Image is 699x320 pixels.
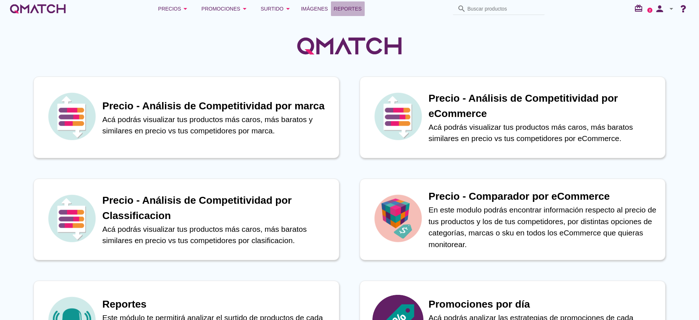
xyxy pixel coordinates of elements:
h1: Reportes [102,297,332,312]
span: Reportes [334,4,362,13]
img: icon [46,91,97,142]
p: Acá podrás visualizar tus productos más caros, más baratos similares en precio vs tus competidore... [102,223,332,246]
a: iconPrecio - Análisis de Competitividad por ClassificacionAcá podrás visualizar tus productos más... [23,179,349,260]
a: Imágenes [298,1,331,16]
i: arrow_drop_down [240,4,249,13]
input: Buscar productos [467,3,540,15]
a: iconPrecio - Análisis de Competitividad por marcaAcá podrás visualizar tus productos más caros, m... [23,77,349,158]
i: person [652,4,667,14]
a: iconPrecio - Comparador por eCommerceEn este modulo podrás encontrar información respecto al prec... [349,179,676,260]
img: icon [46,193,97,244]
p: En este modulo podrás encontrar información respecto al precio de tus productos y los de tus comp... [429,204,658,250]
h1: Precio - Análisis de Competitividad por Classificacion [102,193,332,223]
h1: Precio - Comparador por eCommerce [429,189,658,204]
a: Reportes [331,1,365,16]
img: icon [372,193,423,244]
a: white-qmatch-logo [9,1,67,16]
p: Acá podrás visualizar tus productos más caros, más baratos similares en precio vs tus competidore... [429,121,658,144]
i: redeem [634,4,646,13]
div: Precios [158,4,190,13]
text: 2 [649,8,651,12]
i: arrow_drop_down [667,4,676,13]
h1: Precio - Análisis de Competitividad por eCommerce [429,91,658,121]
div: Surtido [261,4,292,13]
button: Surtido [255,1,298,16]
h1: Promociones por día [429,297,658,312]
h1: Precio - Análisis de Competitividad por marca [102,98,332,114]
i: arrow_drop_down [181,4,190,13]
p: Acá podrás visualizar tus productos más caros, más baratos y similares en precio vs tus competido... [102,114,332,137]
span: Imágenes [301,4,328,13]
i: search [457,4,466,13]
img: icon [372,91,423,142]
div: Promociones [201,4,249,13]
a: 2 [647,8,652,13]
button: Promociones [196,1,255,16]
button: Precios [152,1,196,16]
a: iconPrecio - Análisis de Competitividad por eCommerceAcá podrás visualizar tus productos más caro... [349,77,676,158]
img: QMatchLogo [295,28,404,64]
i: arrow_drop_down [284,4,292,13]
